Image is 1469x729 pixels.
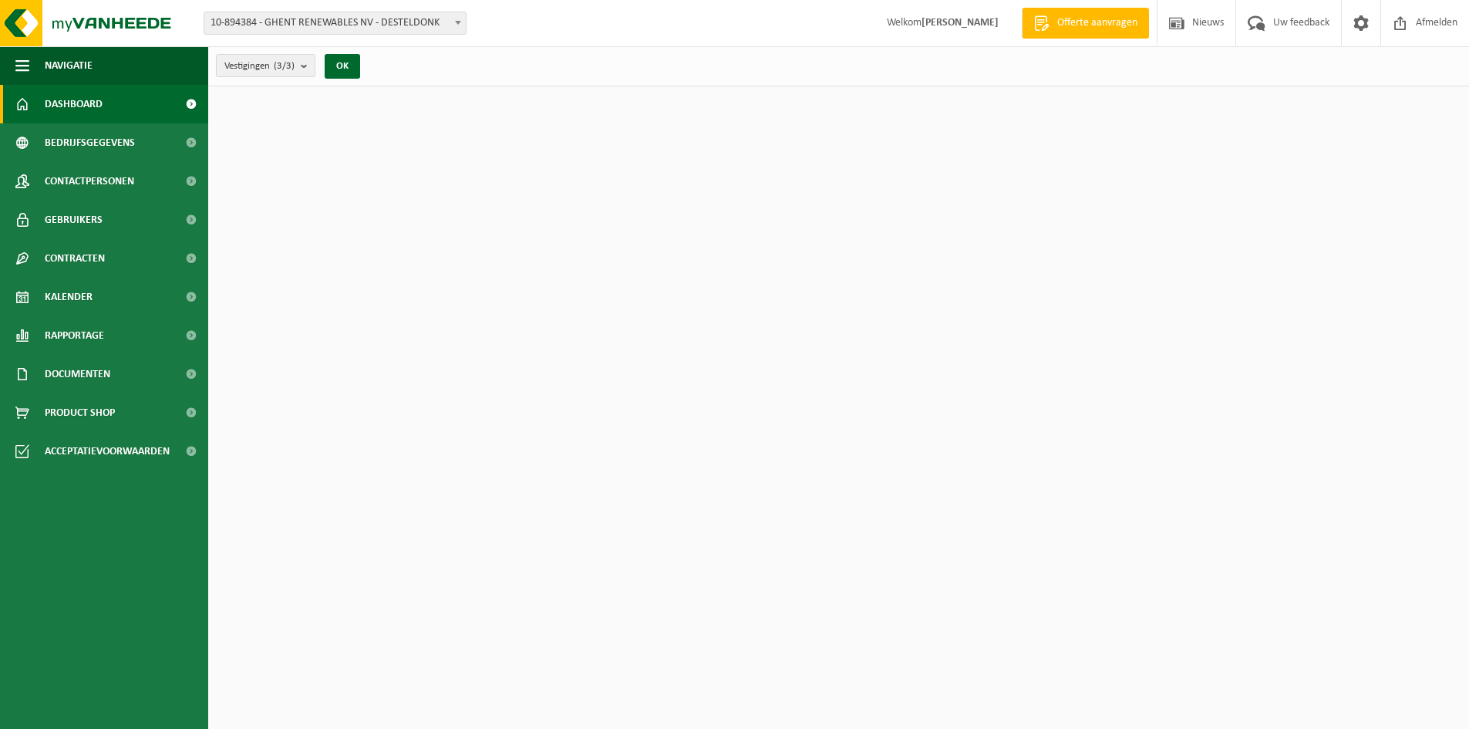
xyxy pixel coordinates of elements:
span: Bedrijfsgegevens [45,123,135,162]
strong: [PERSON_NAME] [921,17,999,29]
span: 10-894384 - GHENT RENEWABLES NV - DESTELDONK [204,12,467,35]
span: Acceptatievoorwaarden [45,432,170,471]
span: Kalender [45,278,93,316]
a: Offerte aanvragen [1022,8,1149,39]
button: OK [325,54,360,79]
span: Dashboard [45,85,103,123]
span: Product Shop [45,393,115,432]
span: Documenten [45,355,110,393]
span: Gebruikers [45,201,103,239]
count: (3/3) [274,61,295,71]
span: Vestigingen [224,55,295,78]
span: 10-894384 - GHENT RENEWABLES NV - DESTELDONK [204,12,466,34]
button: Vestigingen(3/3) [216,54,315,77]
span: Offerte aanvragen [1053,15,1141,31]
span: Contactpersonen [45,162,134,201]
span: Navigatie [45,46,93,85]
span: Contracten [45,239,105,278]
span: Rapportage [45,316,104,355]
